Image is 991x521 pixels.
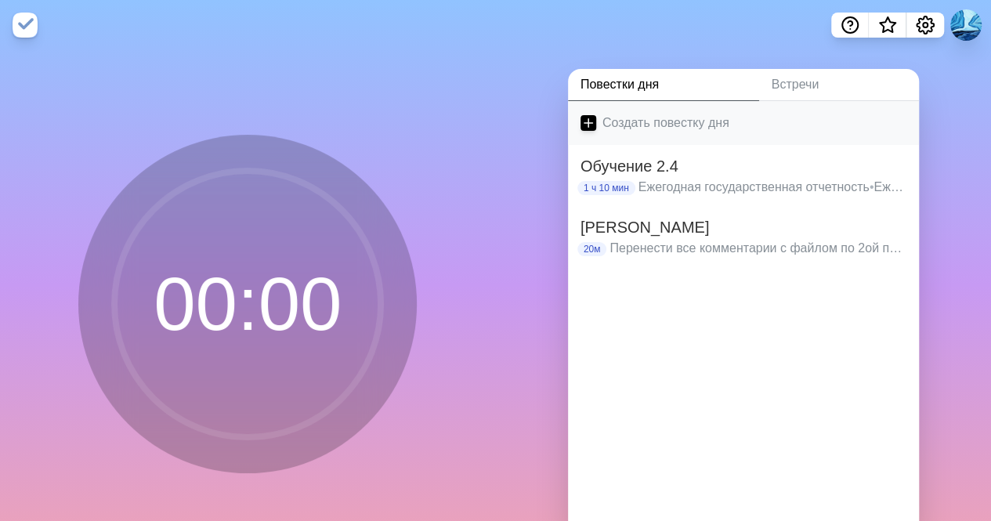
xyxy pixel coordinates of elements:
[580,219,709,236] font: [PERSON_NAME]
[568,69,759,101] a: Повестки дня
[609,241,946,255] font: Перенести все комментарии с файлом по 2ой программе
[602,116,729,129] font: Создать повестку дня
[584,183,629,194] font: 1 ч 10 мин
[906,13,944,38] button: Настройки
[638,180,870,194] font: Ежегодная государственная отчетность
[772,78,819,91] font: Встречи
[870,180,874,194] font: •
[831,13,869,38] button: Помощь
[568,101,919,145] a: Создать повестку дня
[13,13,38,38] img: логотип timeblocks
[580,157,678,175] font: Обучение 2.4
[759,69,919,101] a: Встречи
[580,78,659,91] font: Повестки дня
[584,244,601,255] font: 20м
[869,13,906,38] button: Что нового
